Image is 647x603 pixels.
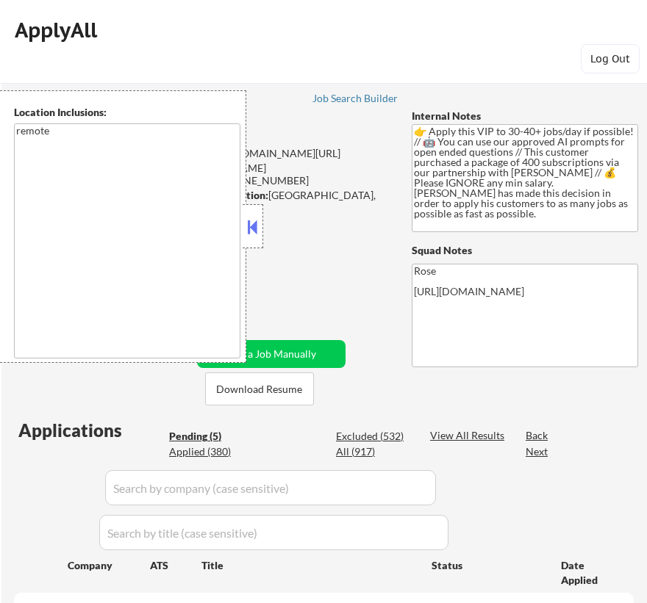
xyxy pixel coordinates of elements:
div: Internal Notes [412,109,638,123]
div: ApplyAll [15,18,101,43]
div: [PHONE_NUMBER] [185,173,393,188]
div: Back [526,428,549,443]
div: Squad Notes [412,243,638,258]
button: Download Resume [205,372,314,405]
div: ATS [150,558,201,573]
div: Applications [18,422,164,439]
input: Search by title (case sensitive) [99,515,448,550]
a: Job Search Builder [312,93,398,107]
div: All (917) [336,444,410,459]
div: Location Inclusions: [14,105,240,120]
div: Pending (5) [169,429,243,444]
div: View All Results [430,428,509,443]
div: Title [201,558,418,573]
div: Company [68,558,150,573]
div: [GEOGRAPHIC_DATA], [US_STATE] [185,188,393,217]
button: Log Out [581,44,640,73]
div: Applied (380) [169,444,243,459]
div: Status [432,552,540,578]
div: Job Search Builder [312,93,398,104]
div: Date Applied [561,558,616,587]
div: Excluded (532) [336,429,410,444]
input: Search by company (case sensitive) [105,470,436,505]
div: Next [526,444,549,459]
button: Add a Job Manually [197,340,346,368]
